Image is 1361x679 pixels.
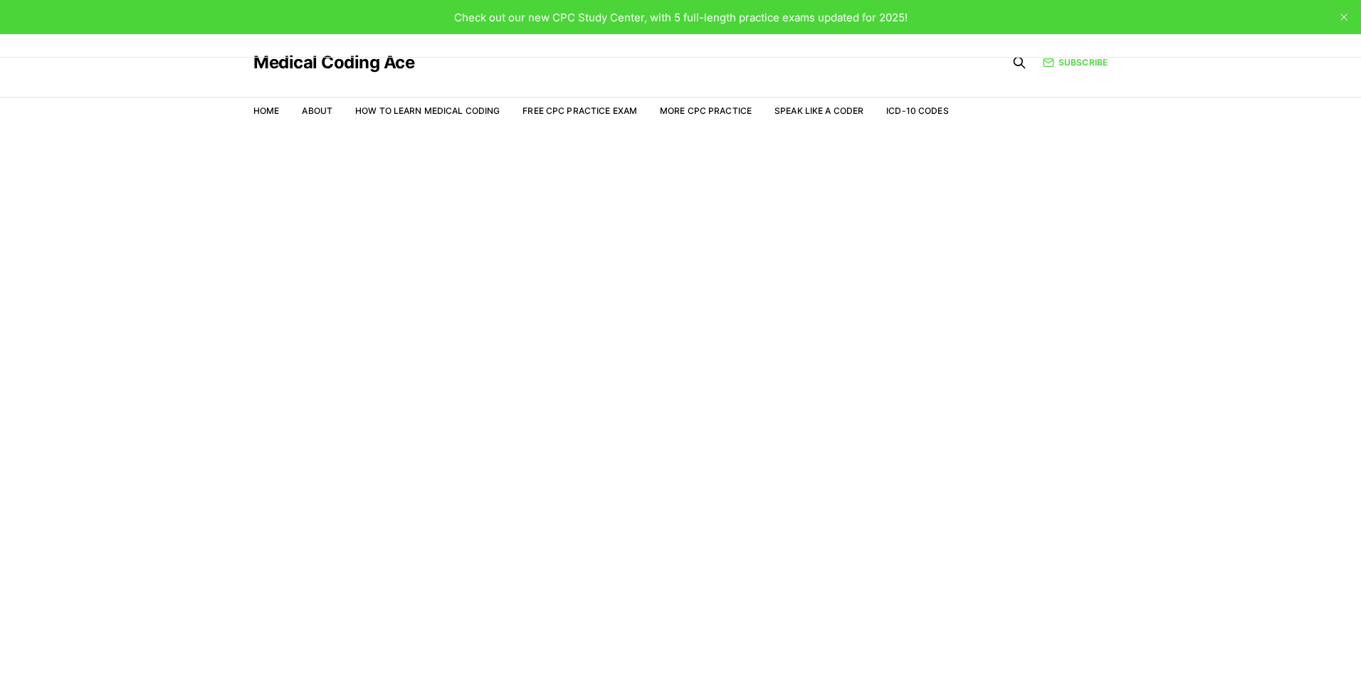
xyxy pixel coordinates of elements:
[355,105,500,116] a: How to Learn Medical Coding
[1043,56,1108,69] a: Subscribe
[253,105,279,116] a: Home
[522,105,637,116] a: Free CPC Practice Exam
[253,54,414,71] a: Medical Coding Ace
[1333,6,1355,28] button: close
[302,105,332,116] a: About
[660,105,752,116] a: More CPC Practice
[774,105,863,116] a: Speak Like a Coder
[886,105,948,116] a: ICD-10 Codes
[454,11,908,24] span: Check out our new CPC Study Center, with 5 full-length practice exams updated for 2025!
[1129,609,1361,679] iframe: portal-trigger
